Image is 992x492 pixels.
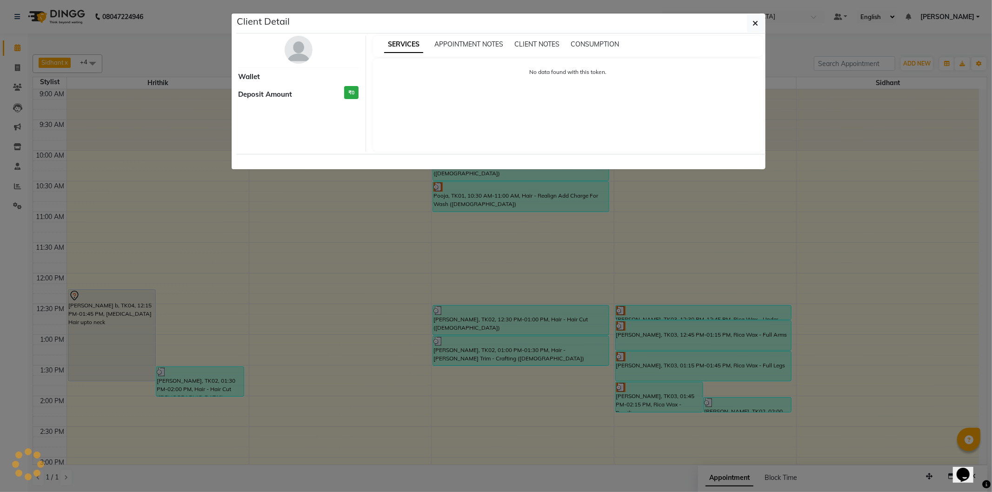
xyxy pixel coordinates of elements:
span: CLIENT NOTES [514,40,559,48]
span: APPOINTMENT NOTES [434,40,503,48]
span: SERVICES [384,36,423,53]
img: avatar [285,36,313,64]
p: No data found with this token. [382,68,754,76]
h3: ₹0 [344,86,359,100]
h5: Client Detail [237,14,290,28]
iframe: chat widget [953,455,983,483]
span: Wallet [239,72,260,82]
span: CONSUMPTION [571,40,619,48]
span: Deposit Amount [239,89,293,100]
